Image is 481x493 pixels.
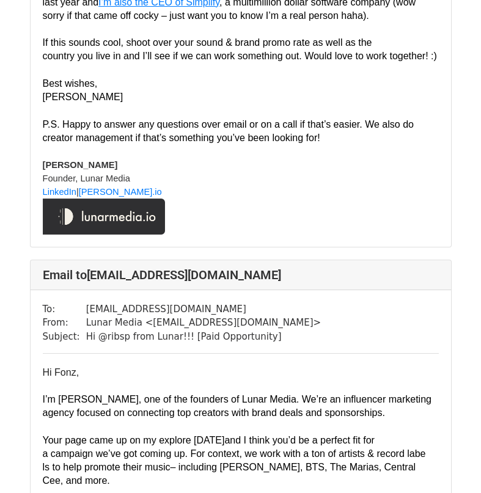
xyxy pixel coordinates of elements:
[43,199,165,235] img: AD_4nXd1zvnRfvwgGBhb8b01tO2YbN4WXFdODZ3fn_aoP6YGx6AUkNUmbwcoJs-tRnmgZGIUpabH1Ad8NGQpPA3Kle95lFY5T...
[420,434,481,493] iframe: Chat Widget
[43,187,76,197] span: LinkedIn
[43,367,79,378] span: Hi Fonz,
[86,316,321,330] td: Lunar Media < [EMAIL_ADDRESS][DOMAIN_NAME] >
[43,330,86,344] td: Subject:
[43,268,439,282] h4: Email to [EMAIL_ADDRESS][DOMAIN_NAME]
[79,187,162,197] a: [PERSON_NAME].io
[43,435,426,486] span: Your page came up on my explor and I think you’d be a perfect fit for a campaign we’ve got coming...
[86,330,321,344] td: Hi @ribsp from Lunar!!! [Paid Opportunity]
[43,92,123,102] span: [PERSON_NAME]
[43,316,86,330] td: From:
[43,173,130,183] span: Founder, Lunar Media
[76,187,162,197] span: |
[43,119,414,143] span: P.S. Happy to answer any questions over email or on a call if that’s easier. We also do creator m...
[43,394,431,418] span: I’m [PERSON_NAME], one of the founders of Lunar Media. We’re an influencer marketing agency focus...
[43,186,76,197] a: LinkedIn
[43,160,118,170] b: [PERSON_NAME]
[43,302,86,316] td: To:
[43,78,98,89] span: Best wishes,
[43,37,437,61] span: If this sounds cool, shoot over your sound & brand promo rate as well as the country you live in ...
[86,302,321,316] td: [EMAIL_ADDRESS][DOMAIN_NAME]
[186,435,225,445] span: e [DATE]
